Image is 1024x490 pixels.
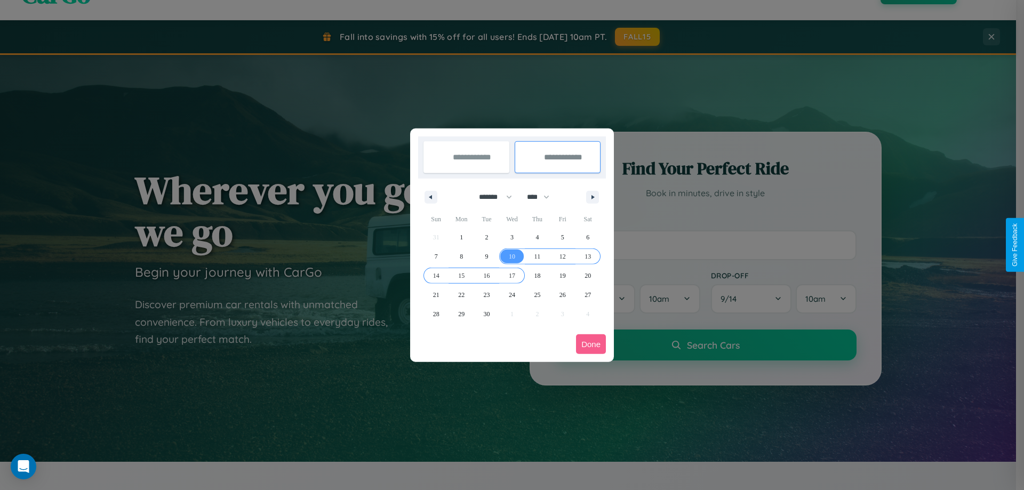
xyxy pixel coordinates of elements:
[525,266,550,285] button: 18
[550,266,575,285] button: 19
[423,211,449,228] span: Sun
[550,285,575,304] button: 26
[449,211,474,228] span: Mon
[561,228,564,247] span: 5
[474,247,499,266] button: 9
[458,266,465,285] span: 15
[435,247,438,266] span: 7
[474,228,499,247] button: 2
[449,266,474,285] button: 15
[474,266,499,285] button: 16
[534,247,541,266] span: 11
[11,454,36,479] div: Open Intercom Messenger
[585,247,591,266] span: 13
[423,247,449,266] button: 7
[550,211,575,228] span: Fri
[499,285,524,304] button: 24
[575,211,601,228] span: Sat
[460,228,463,247] span: 1
[458,285,465,304] span: 22
[534,285,540,304] span: 25
[423,266,449,285] button: 14
[585,285,591,304] span: 27
[499,247,524,266] button: 10
[485,228,489,247] span: 2
[449,247,474,266] button: 8
[509,285,515,304] span: 24
[550,228,575,247] button: 5
[525,228,550,247] button: 4
[559,247,566,266] span: 12
[449,304,474,324] button: 29
[485,247,489,266] span: 9
[484,285,490,304] span: 23
[550,247,575,266] button: 12
[535,228,539,247] span: 4
[510,228,514,247] span: 3
[433,285,439,304] span: 21
[575,228,601,247] button: 6
[499,228,524,247] button: 3
[499,266,524,285] button: 17
[460,247,463,266] span: 8
[484,304,490,324] span: 30
[509,266,515,285] span: 17
[474,211,499,228] span: Tue
[499,211,524,228] span: Wed
[525,211,550,228] span: Thu
[559,266,566,285] span: 19
[575,266,601,285] button: 20
[559,285,566,304] span: 26
[576,334,606,354] button: Done
[525,285,550,304] button: 25
[433,266,439,285] span: 14
[575,247,601,266] button: 13
[474,285,499,304] button: 23
[484,266,490,285] span: 16
[449,285,474,304] button: 22
[586,228,589,247] span: 6
[525,247,550,266] button: 11
[509,247,515,266] span: 10
[575,285,601,304] button: 27
[1011,223,1019,267] div: Give Feedback
[534,266,540,285] span: 18
[423,285,449,304] button: 21
[585,266,591,285] span: 20
[474,304,499,324] button: 30
[423,304,449,324] button: 28
[449,228,474,247] button: 1
[433,304,439,324] span: 28
[458,304,465,324] span: 29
